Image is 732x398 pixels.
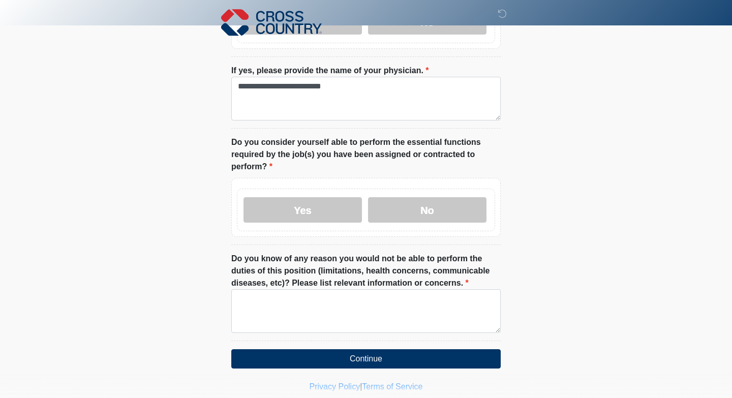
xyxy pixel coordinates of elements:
[362,382,422,391] a: Terms of Service
[231,65,429,77] label: If yes, please provide the name of your physician.
[231,349,501,369] button: Continue
[243,197,362,223] label: Yes
[368,197,486,223] label: No
[231,253,501,289] label: Do you know of any reason you would not be able to perform the duties of this position (limitatio...
[310,382,360,391] a: Privacy Policy
[221,8,322,37] img: Cross Country Logo
[231,136,501,173] label: Do you consider yourself able to perform the essential functions required by the job(s) you have ...
[360,382,362,391] a: |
